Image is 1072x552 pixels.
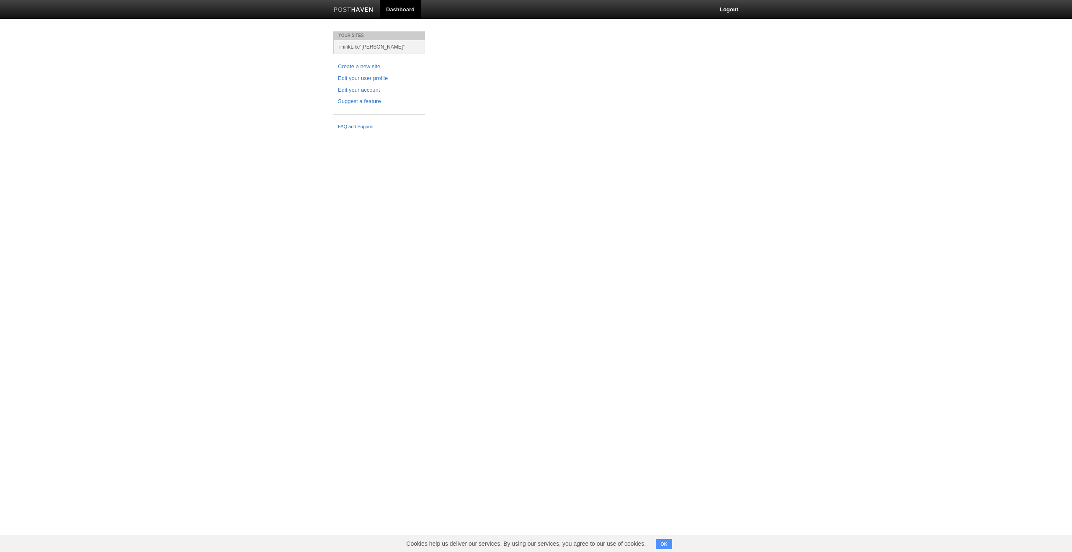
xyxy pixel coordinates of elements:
[334,40,425,54] a: ThinkLike“[PERSON_NAME]”
[338,123,420,131] a: FAQ and Support
[656,539,672,549] button: OK
[338,97,420,106] a: Suggest a feature
[333,31,425,40] li: Your Sites
[338,86,420,95] a: Edit your account
[338,62,420,71] a: Create a new site
[338,74,420,83] a: Edit your user profile
[398,535,654,552] span: Cookies help us deliver our services. By using our services, you agree to our use of cookies.
[334,7,374,13] img: Posthaven-bar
